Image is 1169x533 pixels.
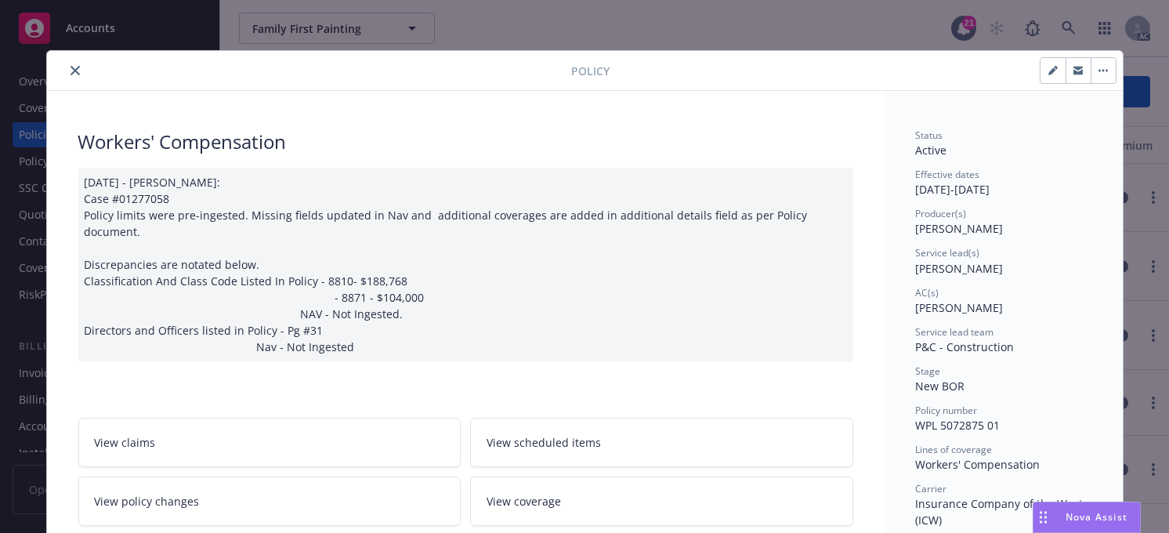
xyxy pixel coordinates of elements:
span: Policy [572,63,610,79]
span: Status [916,129,943,142]
button: Nova Assist [1033,502,1141,533]
a: View policy changes [78,477,461,526]
span: [PERSON_NAME] [916,300,1004,315]
span: Insurance Company of the West (ICW) [916,496,1087,528]
span: View coverage [487,493,561,509]
span: Active [916,143,947,158]
span: Nova Assist [1066,510,1127,524]
span: AC(s) [916,286,939,299]
span: Workers' Compensation [916,457,1041,472]
div: [DATE] - [DATE] [916,168,1091,198]
span: Carrier [916,482,947,495]
button: close [66,61,85,80]
span: [PERSON_NAME] [916,221,1004,236]
a: View coverage [470,477,853,526]
span: Stage [916,364,941,378]
a: View scheduled items [470,418,853,467]
span: P&C - Construction [916,339,1015,354]
span: Producer(s) [916,207,967,220]
span: Service lead team [916,325,994,339]
span: View policy changes [95,493,200,509]
a: View claims [78,418,461,467]
span: Policy number [916,404,978,417]
span: [PERSON_NAME] [916,261,1004,276]
span: New BOR [916,379,965,393]
span: WPL 5072875 01 [916,418,1001,433]
span: View claims [95,434,156,451]
div: [DATE] - [PERSON_NAME]: Case #01277058 Policy limits were pre-ingested. Missing fields updated in... [78,168,853,361]
span: Lines of coverage [916,443,993,456]
div: Drag to move [1033,502,1053,532]
div: Workers' Compensation [78,129,853,155]
span: Service lead(s) [916,246,980,259]
span: Effective dates [916,168,980,181]
span: View scheduled items [487,434,601,451]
